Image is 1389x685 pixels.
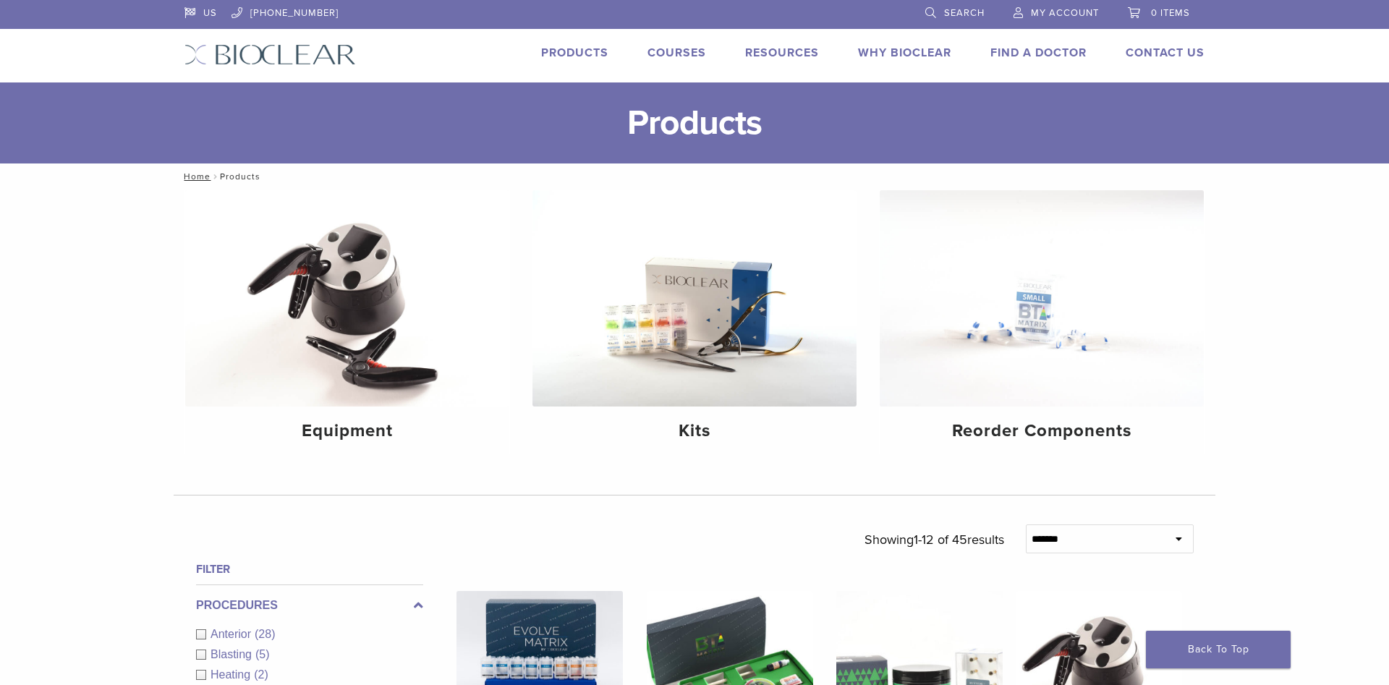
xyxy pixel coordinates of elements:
a: Reorder Components [880,190,1204,454]
p: Showing results [865,524,1004,555]
a: Courses [647,46,706,60]
span: Search [944,7,985,19]
span: 1-12 of 45 [914,532,967,548]
span: Blasting [211,648,255,660]
span: (2) [254,668,268,681]
a: Back To Top [1146,631,1291,668]
span: Anterior [211,628,255,640]
img: Reorder Components [880,190,1204,407]
a: Why Bioclear [858,46,951,60]
h4: Filter [196,561,423,578]
span: / [211,173,220,180]
a: Contact Us [1126,46,1205,60]
span: (28) [255,628,275,640]
a: Resources [745,46,819,60]
a: Equipment [185,190,509,454]
a: Kits [532,190,857,454]
img: Kits [532,190,857,407]
a: Find A Doctor [990,46,1087,60]
h4: Equipment [197,418,498,444]
a: Products [541,46,608,60]
h4: Reorder Components [891,418,1192,444]
nav: Products [174,163,1215,190]
img: Equipment [185,190,509,407]
label: Procedures [196,597,423,614]
span: Heating [211,668,254,681]
span: My Account [1031,7,1099,19]
img: Bioclear [184,44,356,65]
h4: Kits [544,418,845,444]
span: 0 items [1151,7,1190,19]
a: Home [179,171,211,182]
span: (5) [255,648,270,660]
